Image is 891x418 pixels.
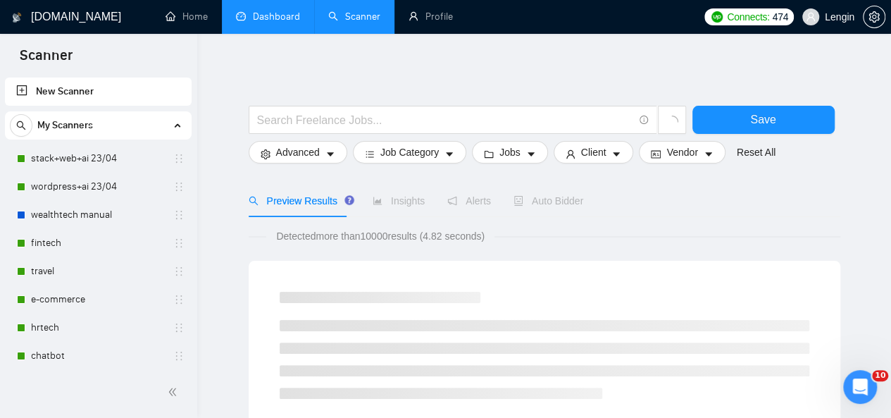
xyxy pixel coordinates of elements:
[772,9,787,25] span: 474
[737,145,775,160] a: Reset All
[5,78,192,106] li: New Scanner
[666,116,678,128] span: loading
[173,153,185,164] span: holder
[173,238,185,249] span: holder
[447,196,457,206] span: notification
[373,196,382,206] span: area-chart
[704,149,714,159] span: caret-down
[166,11,208,23] a: homeHome
[31,173,165,201] a: wordpress+ai 23/04
[31,229,165,257] a: fintech
[31,201,165,229] a: wealthtech manual
[173,181,185,192] span: holder
[173,266,185,277] span: holder
[236,11,300,23] a: dashboardDashboard
[173,209,185,221] span: holder
[266,228,494,244] span: Detected more than 10000 results (4.82 seconds)
[409,11,453,23] a: userProfile
[31,145,165,173] a: stack+web+ai 23/04
[380,145,439,160] span: Job Category
[640,116,649,125] span: info-circle
[365,149,375,159] span: bars
[843,370,877,404] iframe: Intercom live chat
[31,285,165,314] a: e-commerce
[526,149,536,159] span: caret-down
[257,111,633,129] input: Search Freelance Jobs...
[31,314,165,342] a: hrtech
[276,145,320,160] span: Advanced
[249,141,347,164] button: settingAdvancedcaret-down
[872,370,888,381] span: 10
[373,195,425,207] span: Insights
[249,196,258,206] span: search
[343,194,356,207] div: Tooltip anchor
[499,145,521,160] span: Jobs
[692,106,835,134] button: Save
[447,195,491,207] span: Alerts
[666,145,697,160] span: Vendor
[566,149,575,159] span: user
[611,149,621,159] span: caret-down
[261,149,270,159] span: setting
[513,196,523,206] span: robot
[651,149,661,159] span: idcard
[581,145,606,160] span: Client
[31,257,165,285] a: travel
[173,294,185,305] span: holder
[31,342,165,370] a: chatbot
[10,114,32,137] button: search
[168,385,182,399] span: double-left
[727,9,769,25] span: Connects:
[444,149,454,159] span: caret-down
[472,141,548,164] button: folderJobscaret-down
[554,141,634,164] button: userClientcaret-down
[11,121,32,130] span: search
[863,6,885,28] button: setting
[750,111,775,128] span: Save
[249,195,350,207] span: Preview Results
[325,149,335,159] span: caret-down
[639,141,725,164] button: idcardVendorcaret-down
[806,12,816,22] span: user
[12,6,22,29] img: logo
[173,322,185,333] span: holder
[37,111,93,140] span: My Scanners
[711,11,723,23] img: upwork-logo.png
[173,350,185,362] span: holder
[863,11,885,23] a: setting
[864,11,885,23] span: setting
[513,195,583,207] span: Auto Bidder
[353,141,466,164] button: barsJob Categorycaret-down
[16,78,180,106] a: New Scanner
[8,45,84,75] span: Scanner
[328,11,380,23] a: searchScanner
[484,149,494,159] span: folder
